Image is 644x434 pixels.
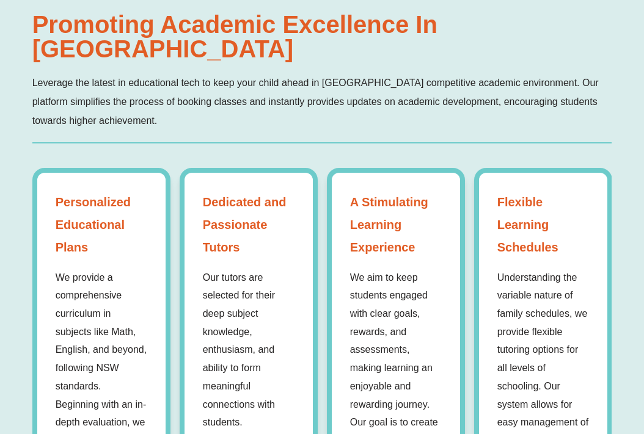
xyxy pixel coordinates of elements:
h2: Promoting Academic Excellence in [GEOGRAPHIC_DATA] [32,12,612,61]
strong: Personalized Educational Plans [56,191,147,259]
strong: A Stimulating Learning Experience [350,191,442,259]
iframe: Chat Widget [583,375,644,434]
strong: Dedicated and Passionate Tutors [203,191,295,259]
p: Leverage the latest in educational tech to keep your child ahead in [GEOGRAPHIC_DATA] competitive... [32,73,612,130]
strong: Flexible Learning Schedules [497,191,589,259]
